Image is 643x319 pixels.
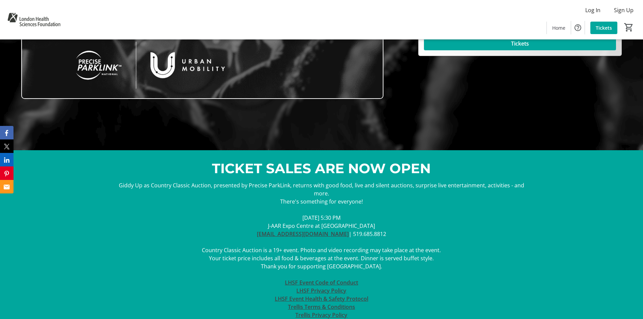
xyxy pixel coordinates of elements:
span: Thank you for supporting [GEOGRAPHIC_DATA]. [261,263,382,270]
span: There's something for everyone! [280,198,363,205]
span: Tickets [511,39,529,48]
span: Tickets [596,24,612,31]
span: Your ticket price includes all food & beverages at the event. Dinner is served buffet style. [209,255,434,262]
a: LHSF Event Code of Conduct [285,279,358,286]
button: Help [571,21,585,34]
a: Tickets [590,22,617,34]
button: Cart [623,21,635,33]
button: Tickets [424,37,616,50]
span: TICKET SALES ARE NOW OPEN [212,160,431,177]
img: London Health Sciences Foundation's Logo [4,3,64,36]
span: Country Classic Auction is a 19+ event. Photo and video recording may take place at the event. [202,246,441,254]
a: Trellis Privacy Policy [295,311,347,319]
a: LHSF Event Health & Safety Protocol [275,295,368,302]
button: Sign Up [609,5,639,16]
span: Sign Up [614,6,634,14]
span: J-AAR Expo Centre at [GEOGRAPHIC_DATA] [268,222,375,230]
a: LHSF Privacy Policy [296,287,346,294]
button: Log In [580,5,606,16]
span: | 519.685.8812 [349,230,386,238]
a: Trellis Terms & Conditions [288,303,355,311]
span: Giddy Up as Country Classic Auction, presented by Precise ParkLink, returns with good food, live ... [119,182,524,197]
span: Log In [585,6,600,14]
span: [DATE] 5:30 PM [302,214,341,221]
span: Home [552,24,565,31]
a: Home [547,22,571,34]
a: [EMAIL_ADDRESS][DOMAIN_NAME] [257,230,349,238]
